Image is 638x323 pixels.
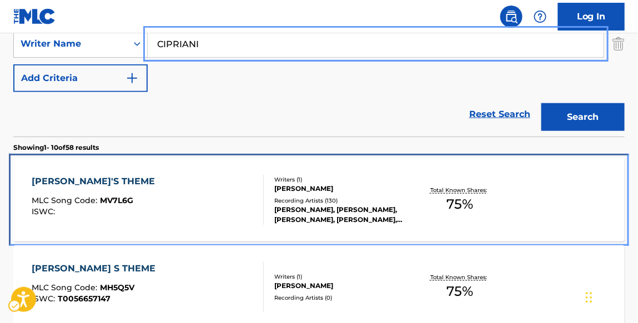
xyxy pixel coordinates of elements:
[13,158,625,241] a: [PERSON_NAME]'S THEMEMLC Song Code:MV7L6GISWC:Writers (1)[PERSON_NAME]Recording Artists (130)[PER...
[274,205,409,225] div: [PERSON_NAME], [PERSON_NAME], [PERSON_NAME], [PERSON_NAME], [PERSON_NAME]
[582,270,638,323] div: Chat Widget
[13,143,99,153] p: Showing 1 - 10 of 58 results
[13,64,148,92] button: Add Criteria
[32,175,160,188] div: [PERSON_NAME]'S THEME
[274,272,409,281] div: Writers ( 1 )
[274,281,409,291] div: [PERSON_NAME]
[148,31,604,57] input: Search...
[612,30,625,58] img: Delete Criterion
[125,72,139,85] img: 9d2ae6d4665cec9f34b9.svg
[430,186,490,194] p: Total Known Shares:
[274,175,409,184] div: Writers ( 1 )
[582,270,638,323] iframe: Hubspot Iframe
[32,206,58,216] span: ISWC :
[13,8,56,24] img: MLC Logo
[586,281,592,314] div: Drag
[446,194,473,214] span: 75 %
[32,195,100,205] span: MLC Song Code :
[446,281,473,301] span: 75 %
[32,282,100,292] span: MLC Song Code :
[100,282,134,292] span: MH5Q5V
[464,102,536,127] a: Reset Search
[558,3,625,31] a: Log In
[430,273,490,281] p: Total Known Shares:
[58,294,110,304] span: T0056657147
[534,10,547,23] img: help
[274,184,409,194] div: [PERSON_NAME]
[100,195,133,205] span: MV7L6G
[274,196,409,205] div: Recording Artists ( 130 )
[21,37,120,51] div: Writer Name
[541,103,625,131] button: Search
[32,294,58,304] span: ISWC :
[505,10,518,23] img: search
[32,262,161,275] div: [PERSON_NAME] S THEME
[274,294,409,302] div: Recording Artists ( 0 )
